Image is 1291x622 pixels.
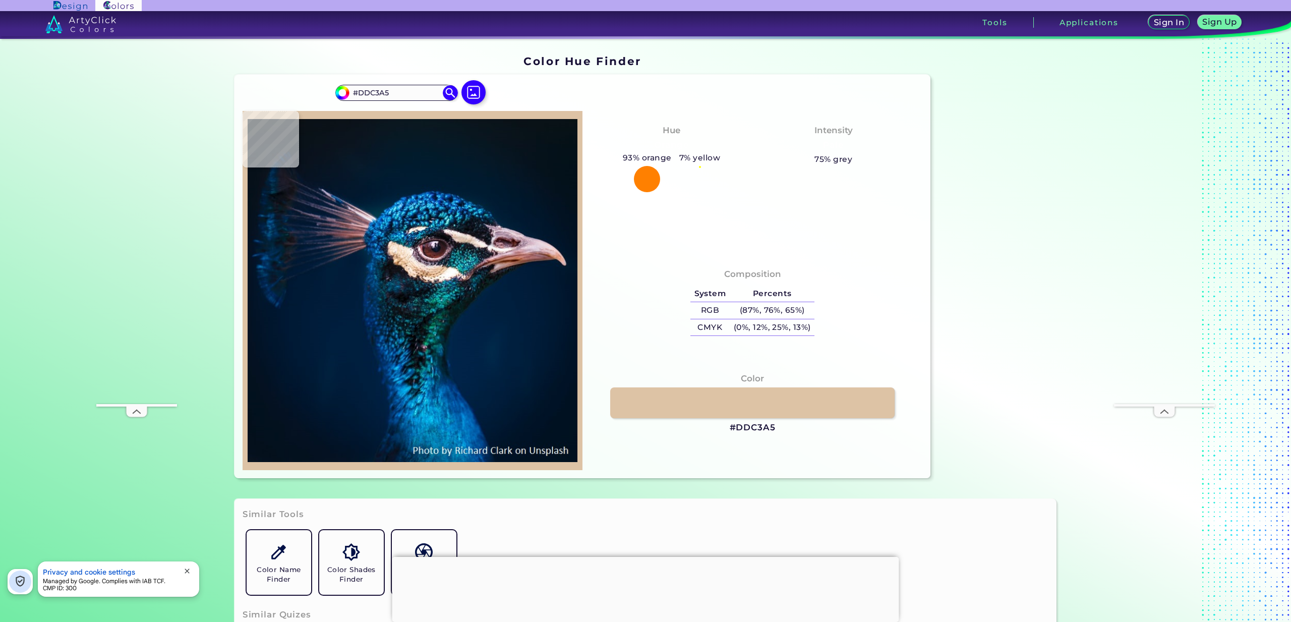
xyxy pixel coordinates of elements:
h4: Composition [724,267,781,281]
h5: 7% yellow [675,151,724,164]
img: logo_artyclick_colors_white.svg [45,15,116,33]
h5: Color Name Finder [251,565,307,584]
h5: (0%, 12%, 25%, 13%) [730,319,814,336]
h5: CMYK [690,319,730,336]
h5: RGB [690,302,730,319]
h4: Color [741,371,764,386]
img: ArtyClick Design logo [53,1,87,11]
a: Sign Up [1198,15,1242,29]
h1: Color Hue Finder [523,53,641,69]
img: icon_color_shades.svg [342,543,360,561]
h5: Color Shades Finder [323,565,380,584]
iframe: Advertisement [1114,101,1215,404]
h3: #DDC3A5 [730,422,776,434]
a: Sign In [1148,15,1189,29]
a: Color Name Finder [243,526,315,599]
h5: Percents [730,286,814,302]
iframe: Advertisement [934,51,1061,482]
h3: Similar Tools [243,508,304,521]
h5: (87%, 76%, 65%) [730,302,814,319]
img: icon search [443,85,458,100]
img: icon_color_name_finder.svg [270,543,287,561]
h5: Sign In [1154,18,1184,26]
h5: 75% grey [814,153,852,166]
h3: Orange [650,139,693,151]
h3: Pale [819,139,848,151]
a: Color Names Dictionary [388,526,460,599]
h4: Hue [663,123,680,138]
h3: Tools [982,19,1007,26]
img: icon picture [461,80,486,104]
img: icon_color_names_dictionary.svg [415,543,433,561]
iframe: Advertisement [96,101,177,404]
a: Color Shades Finder [315,526,388,599]
iframe: Advertisement [392,557,899,619]
h5: Sign Up [1203,18,1237,26]
h3: Applications [1060,19,1119,26]
h5: 93% orange [619,151,675,164]
input: type color.. [349,86,443,100]
h3: Similar Quizes [243,609,311,621]
h4: Intensity [814,123,853,138]
img: img_pavlin.jpg [248,116,577,465]
h5: System [690,286,730,302]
